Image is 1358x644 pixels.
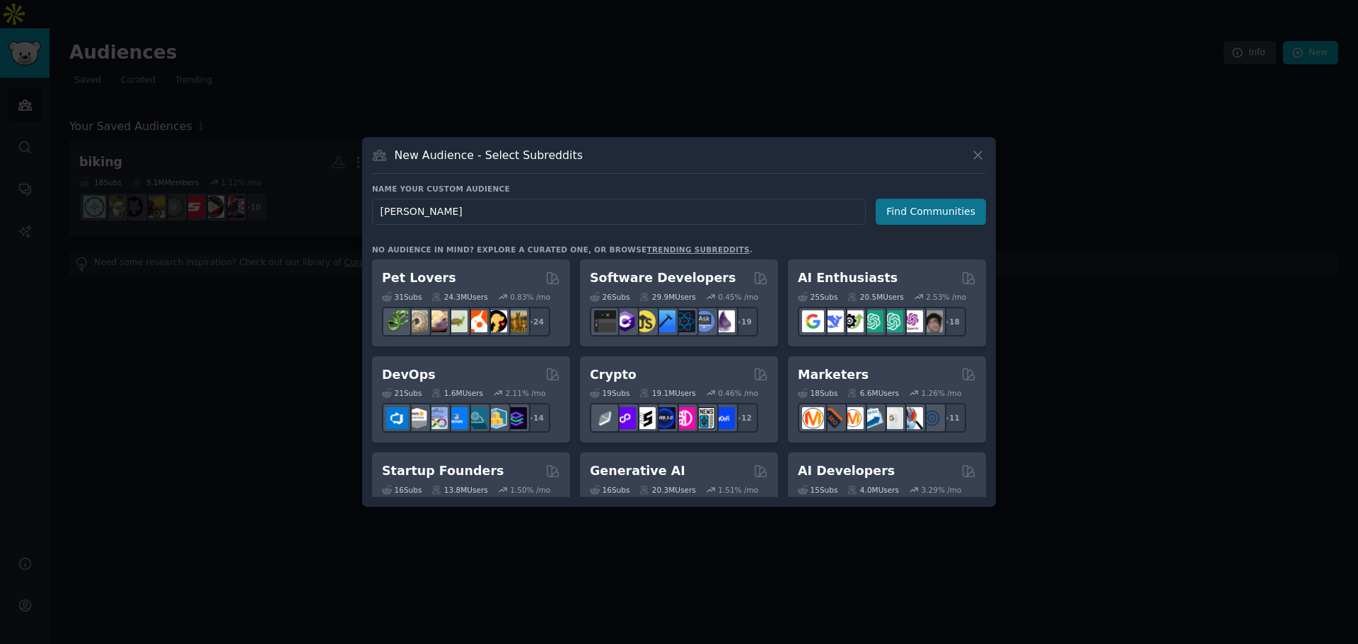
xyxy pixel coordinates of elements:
div: 1.6M Users [431,388,483,398]
img: chatgpt_prompts_ [881,310,903,332]
img: googleads [881,407,903,429]
img: OnlineMarketing [921,407,943,429]
img: software [594,310,616,332]
img: platformengineering [465,407,487,429]
img: AskComputerScience [693,310,715,332]
img: leopardgeckos [426,310,448,332]
div: 25 Sub s [798,292,837,302]
img: iOSProgramming [654,310,675,332]
div: 3.29 % /mo [922,485,962,495]
h3: Name your custom audience [372,184,986,194]
div: + 18 [936,307,966,336]
img: PetAdvice [485,310,507,332]
h2: Software Developers [590,269,736,287]
img: PlatformEngineers [505,407,527,429]
div: 1.26 % /mo [922,388,962,398]
img: 0xPolygon [614,407,636,429]
div: 0.46 % /mo [718,388,758,398]
div: 13.8M Users [431,485,487,495]
div: + 24 [521,307,550,336]
img: GoogleGeminiAI [802,310,824,332]
img: OpenAIDev [901,310,923,332]
img: AItoolsCatalog [842,310,864,332]
h2: Generative AI [590,462,685,480]
div: 19.1M Users [639,388,695,398]
img: learnjavascript [634,310,656,332]
img: ArtificalIntelligence [921,310,943,332]
div: 2.11 % /mo [506,388,546,398]
div: 1.50 % /mo [510,485,550,495]
img: content_marketing [802,407,824,429]
h2: Startup Founders [382,462,504,480]
div: 16 Sub s [382,485,422,495]
img: AskMarketing [842,407,864,429]
div: 6.6M Users [847,388,899,398]
div: 31 Sub s [382,292,422,302]
h2: Crypto [590,366,637,384]
img: CryptoNews [693,407,715,429]
img: bigseo [822,407,844,429]
img: csharp [614,310,636,332]
h3: New Audience - Select Subreddits [395,148,583,163]
img: herpetology [386,310,408,332]
h2: AI Developers [798,462,895,480]
div: No audience in mind? Explore a curated one, or browse . [372,245,753,254]
img: azuredevops [386,407,408,429]
div: 16 Sub s [590,485,629,495]
img: aws_cdk [485,407,507,429]
img: AWS_Certified_Experts [406,407,428,429]
button: Find Communities [876,199,986,225]
div: 0.45 % /mo [718,292,758,302]
img: defiblockchain [673,407,695,429]
div: 1.51 % /mo [718,485,758,495]
img: ethfinance [594,407,616,429]
div: 19 Sub s [590,388,629,398]
img: web3 [654,407,675,429]
div: 18 Sub s [798,388,837,398]
a: trending subreddits [646,245,749,254]
div: 0.83 % /mo [510,292,550,302]
h2: AI Enthusiasts [798,269,898,287]
div: 2.53 % /mo [926,292,966,302]
div: 29.9M Users [639,292,695,302]
div: + 12 [729,403,758,433]
img: chatgpt_promptDesign [861,310,883,332]
img: ballpython [406,310,428,332]
img: Docker_DevOps [426,407,448,429]
div: 15 Sub s [798,485,837,495]
img: MarketingResearch [901,407,923,429]
img: ethstaker [634,407,656,429]
img: Emailmarketing [861,407,883,429]
div: 4.0M Users [847,485,899,495]
img: turtle [446,310,468,332]
img: elixir [713,310,735,332]
img: reactnative [673,310,695,332]
div: 20.5M Users [847,292,903,302]
div: 21 Sub s [382,388,422,398]
h2: Pet Lovers [382,269,456,287]
div: + 19 [729,307,758,336]
div: + 14 [521,403,550,433]
img: dogbreed [505,310,527,332]
div: 24.3M Users [431,292,487,302]
img: cockatiel [465,310,487,332]
img: defi_ [713,407,735,429]
h2: Marketers [798,366,869,384]
div: + 11 [936,403,966,433]
div: 26 Sub s [590,292,629,302]
img: DeepSeek [822,310,844,332]
img: DevOpsLinks [446,407,468,429]
input: Pick a short name, like "Digital Marketers" or "Movie-Goers" [372,199,866,225]
div: 20.3M Users [639,485,695,495]
h2: DevOps [382,366,436,384]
